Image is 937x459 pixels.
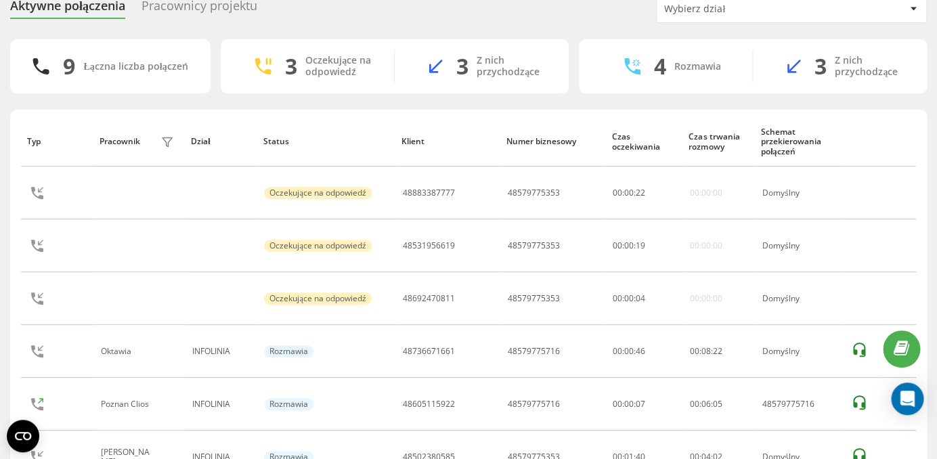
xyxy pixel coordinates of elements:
[664,3,826,15] div: Wybierz dział
[690,345,699,357] span: 00
[613,294,645,303] div: : :
[101,347,135,356] div: Oktawia
[403,399,455,409] div: 48605115922
[403,347,455,356] div: 48736671661
[613,187,622,198] span: 00
[285,53,297,79] div: 3
[689,132,748,152] div: Czas trwania rozmowy
[674,61,721,72] div: Rozmawia
[508,241,560,250] div: 48579775353
[835,55,907,78] div: Z nich przychodzące
[83,61,188,72] div: Łączna liczba połączeń
[191,137,250,146] div: Dział
[456,53,468,79] div: 3
[613,347,675,356] div: 00:00:46
[508,294,560,303] div: 48579775353
[690,398,699,410] span: 00
[7,420,39,452] button: Open CMP widget
[636,187,645,198] span: 22
[762,347,836,356] div: Domyślny
[403,241,455,250] div: 48531956619
[613,240,622,251] span: 00
[713,345,722,357] span: 22
[508,347,560,356] div: 48579775716
[611,132,676,152] div: Czas oczekiwania
[762,241,836,250] div: Domyślny
[192,399,250,409] div: INFOLINIA
[690,188,722,198] div: 00:00:00
[690,399,722,409] div: : :
[27,137,87,146] div: Typ
[264,187,371,199] div: Oczekujące na odpowiedź
[624,292,634,304] span: 00
[477,55,548,78] div: Z nich przychodzące
[100,137,140,146] div: Pracownik
[264,398,313,410] div: Rozmawia
[701,345,711,357] span: 08
[624,240,634,251] span: 00
[63,53,75,79] div: 9
[636,292,645,304] span: 04
[613,188,645,198] div: : :
[690,294,722,303] div: 00:00:00
[403,294,455,303] div: 48692470811
[506,137,598,146] div: Numer biznesowy
[263,137,389,146] div: Status
[192,347,250,356] div: INFOLINIA
[762,188,836,198] div: Domyślny
[690,347,722,356] div: : :
[762,294,836,303] div: Domyślny
[403,188,455,198] div: 48883387777
[761,127,837,156] div: Schemat przekierowania połączeń
[624,187,634,198] span: 00
[305,55,374,78] div: Oczekujące na odpowiedź
[636,240,645,251] span: 19
[762,399,836,409] div: 48579775716
[613,399,675,409] div: 00:00:07
[690,241,722,250] div: 00:00:00
[101,399,152,409] div: Poznan Clios
[713,398,722,410] span: 05
[814,53,827,79] div: 3
[264,240,371,252] div: Oczekujące na odpowiedź
[401,137,494,146] div: Klient
[613,241,645,250] div: : :
[891,383,923,415] div: Open Intercom Messenger
[264,345,313,357] div: Rozmawia
[508,188,560,198] div: 48579775353
[264,292,371,305] div: Oczekujące na odpowiedź
[508,399,560,409] div: 48579775716
[613,292,622,304] span: 00
[701,398,711,410] span: 06
[654,53,666,79] div: 4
